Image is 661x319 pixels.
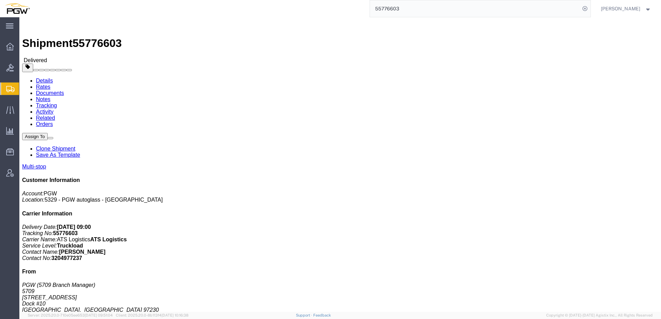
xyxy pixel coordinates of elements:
[28,313,113,317] span: Server: 2025.20.0-710e05ee653
[546,312,653,318] span: Copyright © [DATE]-[DATE] Agistix Inc., All Rights Reserved
[296,313,313,317] a: Support
[19,17,661,312] iframe: FS Legacy Container
[313,313,331,317] a: Feedback
[116,313,188,317] span: Client: 2025.20.0-8b113f4
[601,4,652,13] button: [PERSON_NAME]
[85,313,113,317] span: [DATE] 09:51:04
[601,5,640,12] span: Amber Hickey
[370,0,580,17] input: Search for shipment number, reference number
[5,3,30,14] img: logo
[161,313,188,317] span: [DATE] 10:16:38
